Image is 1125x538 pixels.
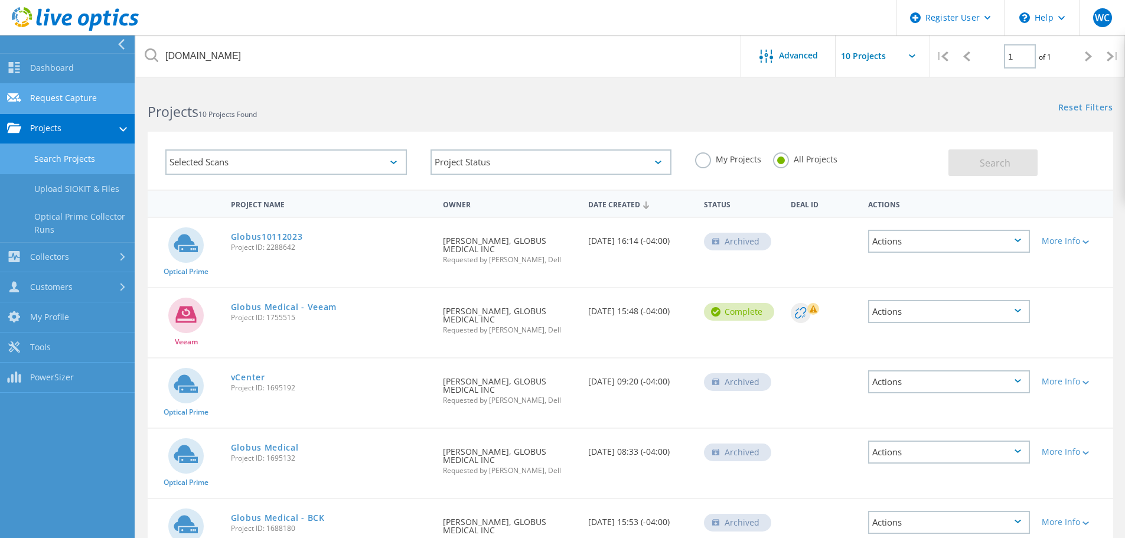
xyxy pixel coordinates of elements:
div: Complete [704,303,774,321]
a: Reset Filters [1058,103,1113,113]
span: Requested by [PERSON_NAME], Dell [443,397,576,404]
div: Archived [704,373,771,391]
label: My Projects [695,152,761,164]
span: Project ID: 1755515 [231,314,432,321]
div: Deal Id [785,193,862,214]
span: Optical Prime [164,268,208,275]
div: More Info [1042,377,1107,386]
div: Actions [868,511,1030,534]
span: Requested by [PERSON_NAME], Dell [443,467,576,474]
span: Project ID: 1695132 [231,455,432,462]
div: [DATE] 16:14 (-04:00) [582,218,698,257]
span: Search [980,156,1010,169]
div: More Info [1042,448,1107,456]
button: Search [948,149,1038,176]
div: Status [698,193,785,214]
span: Requested by [PERSON_NAME], Dell [443,256,576,263]
div: Archived [704,444,771,461]
div: Archived [704,233,771,250]
div: Actions [868,441,1030,464]
div: | [930,35,954,77]
div: [PERSON_NAME], GLOBUS MEDICAL INC [437,218,582,275]
div: Archived [704,514,771,532]
div: Actions [868,230,1030,253]
div: | [1101,35,1125,77]
svg: \n [1019,12,1030,23]
div: [DATE] 09:20 (-04:00) [582,358,698,397]
div: Actions [868,300,1030,323]
a: Live Optics Dashboard [12,25,139,33]
span: Project ID: 2288642 [231,244,432,251]
span: 10 Projects Found [198,109,257,119]
div: [PERSON_NAME], GLOBUS MEDICAL INC [437,288,582,345]
span: Advanced [779,51,818,60]
a: Globus10112023 [231,233,303,241]
div: Actions [868,370,1030,393]
div: [DATE] 15:53 (-04:00) [582,499,698,538]
span: Project ID: 1695192 [231,384,432,392]
div: Date Created [582,193,698,215]
div: Selected Scans [165,149,407,175]
a: Globus Medical - BCK [231,514,325,522]
label: All Projects [773,152,837,164]
span: Project ID: 1688180 [231,525,432,532]
span: Optical Prime [164,479,208,486]
div: More Info [1042,518,1107,526]
div: [PERSON_NAME], GLOBUS MEDICAL INC [437,358,582,416]
div: Project Status [431,149,672,175]
div: More Info [1042,237,1107,245]
div: Project Name [225,193,438,214]
span: Veeam [175,338,198,345]
div: [DATE] 15:48 (-04:00) [582,288,698,327]
span: Requested by [PERSON_NAME], Dell [443,327,576,334]
span: WC [1095,13,1110,22]
a: Globus Medical [231,444,299,452]
input: Search projects by name, owner, ID, company, etc [136,35,742,77]
a: Globus Medical - Veeam [231,303,337,311]
span: of 1 [1039,52,1051,62]
div: Actions [862,193,1036,214]
div: [DATE] 08:33 (-04:00) [582,429,698,468]
div: Owner [437,193,582,214]
div: [PERSON_NAME], GLOBUS MEDICAL INC [437,429,582,486]
a: vCenter [231,373,265,382]
span: Optical Prime [164,409,208,416]
b: Projects [148,102,198,121]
